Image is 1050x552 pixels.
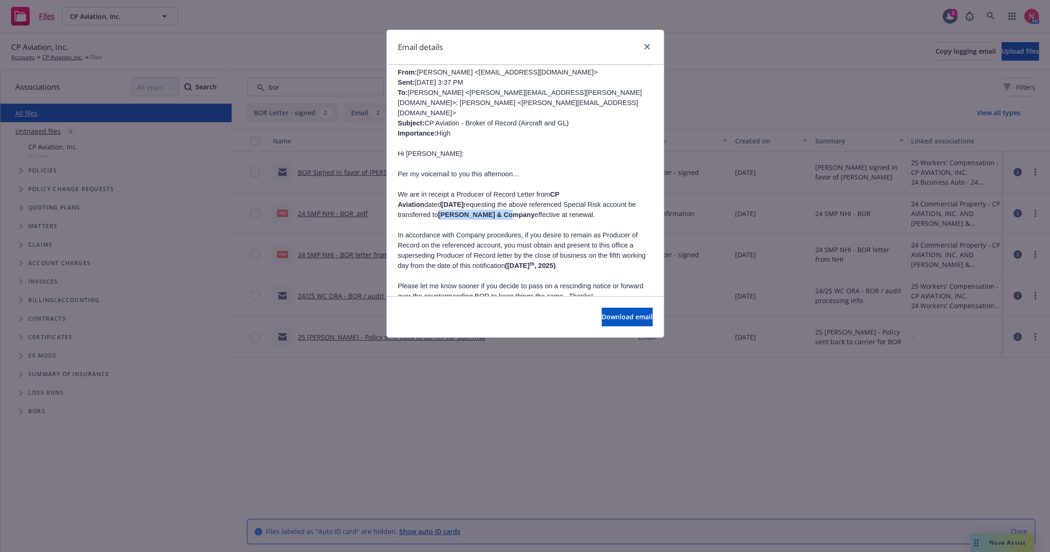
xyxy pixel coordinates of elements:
span: Download email [602,312,653,321]
b: [DATE] [441,201,464,208]
a: close [641,41,653,52]
p: [PERSON_NAME] <[EMAIL_ADDRESS][DOMAIN_NAME]> [DATE] 3:37 PM [PERSON_NAME] <[PERSON_NAME][EMAIL_AD... [398,67,653,138]
b: [PERSON_NAME] & Company [438,211,534,218]
sup: th [529,261,534,267]
b: Subject: [398,119,425,127]
p: Hi [PERSON_NAME]: [398,149,653,159]
p: We are in receipt a Producer of Record Letter from dated requesting the above referenced Special ... [398,189,653,220]
b: Importance: [398,130,437,137]
b: To: [398,89,408,96]
p: In accordance with Company procedures, if you desire to remain as Producer of Record on the refer... [398,230,653,271]
h1: Email details [398,41,443,53]
button: Download email [602,308,653,326]
b: From: [398,68,417,76]
b: Sent: [398,79,415,86]
p: Per my voicemail to you this afternoon… [398,169,653,179]
b: ([DATE] , 2025) [505,262,555,269]
p: Please let me know sooner if you decide to pass on a rescinding notice or forward over the counte... [398,281,653,301]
